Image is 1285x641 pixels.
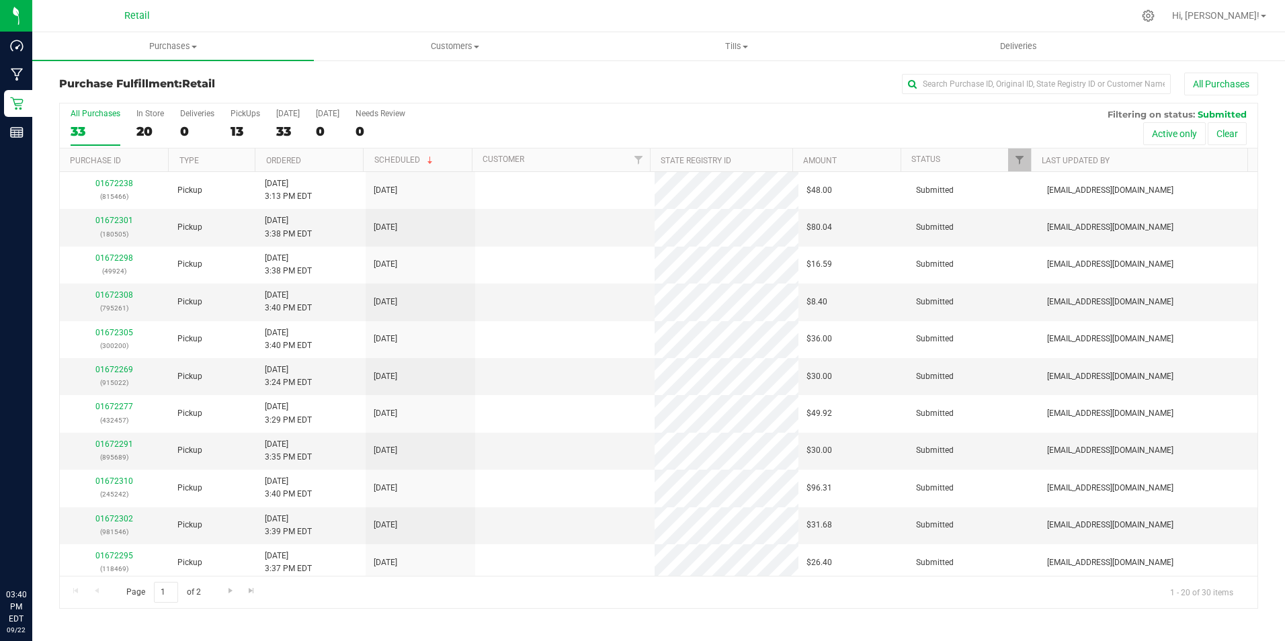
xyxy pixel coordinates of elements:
[911,155,940,164] a: Status
[374,556,397,569] span: [DATE]
[68,525,161,538] p: (981546)
[1143,122,1206,145] button: Active only
[1047,482,1173,495] span: [EMAIL_ADDRESS][DOMAIN_NAME]
[177,556,202,569] span: Pickup
[68,488,161,501] p: (245242)
[177,221,202,234] span: Pickup
[597,40,877,52] span: Tills
[265,289,312,314] span: [DATE] 3:40 PM EDT
[68,339,161,352] p: (300200)
[902,74,1171,94] input: Search Purchase ID, Original ID, State Registry ID or Customer Name...
[71,124,120,139] div: 33
[180,124,214,139] div: 0
[265,550,312,575] span: [DATE] 3:37 PM EDT
[374,407,397,420] span: [DATE]
[265,475,312,501] span: [DATE] 3:40 PM EDT
[177,296,202,308] span: Pickup
[806,296,827,308] span: $8.40
[136,109,164,118] div: In Store
[878,32,1159,60] a: Deliveries
[154,582,178,603] input: 1
[70,156,121,165] a: Purchase ID
[356,124,405,139] div: 0
[916,221,954,234] span: Submitted
[95,179,133,188] a: 01672238
[265,513,312,538] span: [DATE] 3:39 PM EDT
[276,124,300,139] div: 33
[68,376,161,389] p: (915022)
[374,444,397,457] span: [DATE]
[374,296,397,308] span: [DATE]
[803,156,837,165] a: Amount
[115,582,212,603] span: Page of 2
[1047,444,1173,457] span: [EMAIL_ADDRESS][DOMAIN_NAME]
[916,296,954,308] span: Submitted
[1159,582,1244,602] span: 1 - 20 of 30 items
[1047,296,1173,308] span: [EMAIL_ADDRESS][DOMAIN_NAME]
[265,438,312,464] span: [DATE] 3:35 PM EDT
[1047,519,1173,531] span: [EMAIL_ADDRESS][DOMAIN_NAME]
[265,214,312,240] span: [DATE] 3:38 PM EDT
[356,109,405,118] div: Needs Review
[374,155,436,165] a: Scheduled
[95,439,133,449] a: 01672291
[177,258,202,271] span: Pickup
[1047,184,1173,197] span: [EMAIL_ADDRESS][DOMAIN_NAME]
[71,109,120,118] div: All Purchases
[1008,148,1030,171] a: Filter
[806,556,832,569] span: $26.40
[806,370,832,383] span: $30.00
[32,32,314,60] a: Purchases
[1047,407,1173,420] span: [EMAIL_ADDRESS][DOMAIN_NAME]
[316,124,339,139] div: 0
[95,476,133,486] a: 01672310
[374,519,397,531] span: [DATE]
[68,190,161,203] p: (815466)
[95,253,133,263] a: 01672298
[806,444,832,457] span: $30.00
[13,533,54,574] iframe: Resource center
[177,184,202,197] span: Pickup
[59,78,459,90] h3: Purchase Fulfillment:
[10,68,24,81] inline-svg: Manufacturing
[177,482,202,495] span: Pickup
[916,556,954,569] span: Submitted
[374,370,397,383] span: [DATE]
[68,302,161,314] p: (795261)
[6,625,26,635] p: 09/22
[1047,556,1173,569] span: [EMAIL_ADDRESS][DOMAIN_NAME]
[177,370,202,383] span: Pickup
[1172,10,1259,21] span: Hi, [PERSON_NAME]!
[982,40,1055,52] span: Deliveries
[179,156,199,165] a: Type
[95,514,133,523] a: 01672302
[1047,221,1173,234] span: [EMAIL_ADDRESS][DOMAIN_NAME]
[68,265,161,277] p: (49924)
[95,328,133,337] a: 01672305
[1140,9,1157,22] div: Manage settings
[315,40,595,52] span: Customers
[916,370,954,383] span: Submitted
[916,184,954,197] span: Submitted
[1108,109,1195,120] span: Filtering on status:
[68,228,161,241] p: (180505)
[1047,370,1173,383] span: [EMAIL_ADDRESS][DOMAIN_NAME]
[374,482,397,495] span: [DATE]
[1047,333,1173,345] span: [EMAIL_ADDRESS][DOMAIN_NAME]
[276,109,300,118] div: [DATE]
[95,290,133,300] a: 01672308
[661,156,731,165] a: State Registry ID
[95,365,133,374] a: 01672269
[374,258,397,271] span: [DATE]
[10,126,24,139] inline-svg: Reports
[177,444,202,457] span: Pickup
[265,327,312,352] span: [DATE] 3:40 PM EDT
[68,414,161,427] p: (432457)
[1208,122,1247,145] button: Clear
[95,216,133,225] a: 01672301
[1198,109,1247,120] span: Submitted
[806,519,832,531] span: $31.68
[177,519,202,531] span: Pickup
[180,109,214,118] div: Deliveries
[265,177,312,203] span: [DATE] 3:13 PM EDT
